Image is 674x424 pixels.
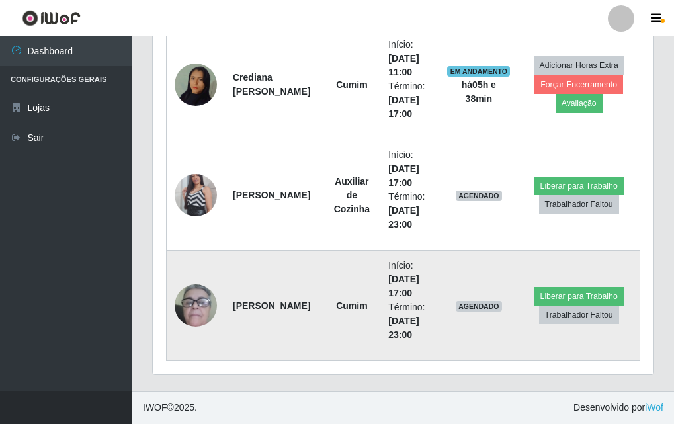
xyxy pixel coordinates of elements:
[388,79,431,121] li: Término:
[143,401,197,415] span: © 2025 .
[22,10,81,26] img: CoreUI Logo
[388,190,431,232] li: Término:
[462,79,496,104] strong: há 05 h e 38 min
[388,38,431,79] li: Início:
[534,177,624,195] button: Liberar para Trabalho
[175,262,217,349] img: 1705182808004.jpeg
[175,157,217,233] img: 1703785575739.jpeg
[143,402,167,413] span: IWOF
[175,47,217,122] img: 1755289367859.jpeg
[456,191,502,201] span: AGENDADO
[233,72,310,97] strong: Crediana [PERSON_NAME]
[534,75,623,94] button: Forçar Encerramento
[447,66,510,77] span: EM ANDAMENTO
[336,300,367,311] strong: Cumim
[388,274,419,298] time: [DATE] 17:00
[388,163,419,188] time: [DATE] 17:00
[573,401,663,415] span: Desenvolvido por
[336,79,367,90] strong: Cumim
[388,300,431,342] li: Término:
[388,148,431,190] li: Início:
[556,94,603,112] button: Avaliação
[233,300,310,311] strong: [PERSON_NAME]
[388,316,419,340] time: [DATE] 23:00
[645,402,663,413] a: iWof
[456,301,502,312] span: AGENDADO
[534,56,624,75] button: Adicionar Horas Extra
[233,190,310,200] strong: [PERSON_NAME]
[539,306,619,324] button: Trabalhador Faltou
[534,287,624,306] button: Liberar para Trabalho
[388,95,419,119] time: [DATE] 17:00
[539,195,619,214] button: Trabalhador Faltou
[388,259,431,300] li: Início:
[334,176,370,214] strong: Auxiliar de Cozinha
[388,53,419,77] time: [DATE] 11:00
[388,205,419,230] time: [DATE] 23:00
